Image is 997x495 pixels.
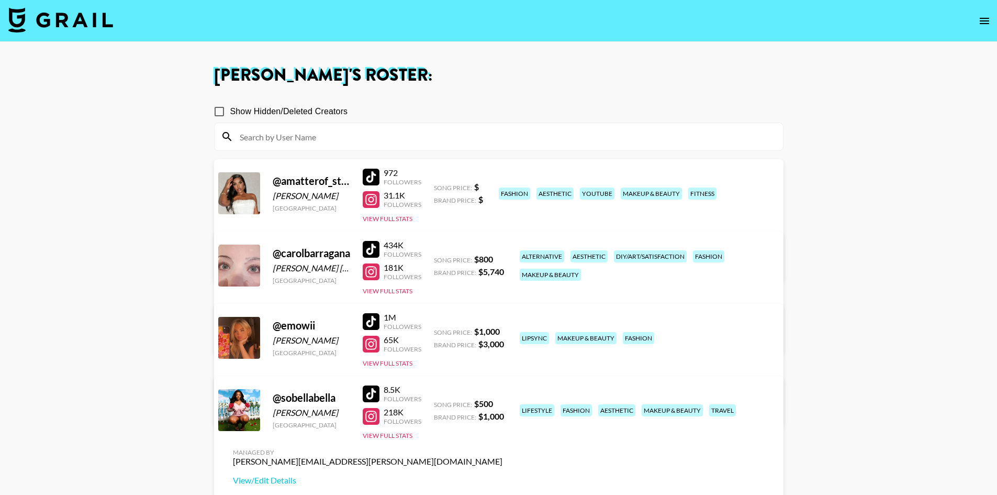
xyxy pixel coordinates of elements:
span: Show Hidden/Deleted Creators [230,105,348,118]
h1: [PERSON_NAME] 's Roster: [214,67,783,84]
div: aesthetic [598,404,635,416]
div: @ carolbarragana [273,247,350,260]
strong: $ 5,740 [478,267,504,277]
button: View Full Stats [363,215,412,223]
img: Grail Talent [8,7,113,32]
span: Song Price: [434,328,472,336]
div: [GEOGRAPHIC_DATA] [273,277,350,284]
div: 972 [384,168,421,178]
div: 218K [384,407,421,417]
div: [PERSON_NAME] [273,335,350,346]
div: lipsync [520,332,549,344]
div: [PERSON_NAME] [273,191,350,201]
span: Brand Price: [434,196,476,204]
button: View Full Stats [363,359,412,367]
span: Song Price: [434,401,472,409]
div: [GEOGRAPHIC_DATA] [273,349,350,357]
button: View Full Stats [363,287,412,295]
div: @ emowii [273,319,350,332]
div: [PERSON_NAME][EMAIL_ADDRESS][PERSON_NAME][DOMAIN_NAME] [233,456,502,467]
strong: $ 800 [474,254,493,264]
span: Brand Price: [434,269,476,277]
div: Followers [384,250,421,258]
a: View/Edit Details [233,475,502,486]
strong: $ 3,000 [478,339,504,349]
div: fashion [499,188,530,200]
div: fashion [693,250,724,262]
button: open drawer [974,10,995,31]
div: Managed By [233,448,502,456]
div: aesthetic [570,250,608,262]
div: fashion [561,404,592,416]
div: makeup & beauty [520,269,581,281]
span: Brand Price: [434,341,476,349]
div: Followers [384,345,421,353]
strong: $ [474,182,479,192]
div: [GEOGRAPHIC_DATA] [273,204,350,212]
div: Followers [384,273,421,281]
div: aesthetic [536,188,574,200]
button: View Full Stats [363,432,412,439]
div: [GEOGRAPHIC_DATA] [273,421,350,429]
div: @ amatterof_style [273,174,350,188]
div: [PERSON_NAME] [PERSON_NAME] [273,263,350,273]
span: Song Price: [434,256,472,264]
strong: $ [478,194,483,204]
div: [PERSON_NAME] [273,408,350,418]
div: makeup & beauty [555,332,617,344]
div: 434K [384,240,421,250]
div: makeup & beauty [621,188,682,200]
div: 65K [384,335,421,345]
strong: $ 1,000 [478,411,504,421]
div: 31.1K [384,190,421,201]
div: fashion [623,332,654,344]
input: Search by User Name [233,128,777,145]
div: Followers [384,417,421,425]
div: makeup & beauty [642,404,703,416]
div: Followers [384,323,421,331]
span: Brand Price: [434,413,476,421]
div: 8.5K [384,384,421,395]
div: @ sobellabella [273,391,350,404]
div: Followers [384,395,421,403]
strong: $ 500 [474,399,493,409]
div: lifestyle [520,404,554,416]
div: travel [709,404,736,416]
span: Song Price: [434,184,472,192]
div: 181K [384,262,421,273]
strong: $ 1,000 [474,326,500,336]
div: alternative [520,250,564,262]
div: diy/art/satisfaction [614,250,687,262]
div: fitness [688,188,716,200]
div: youtube [580,188,614,200]
div: 1M [384,312,421,323]
div: Followers [384,201,421,208]
div: Followers [384,178,421,186]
